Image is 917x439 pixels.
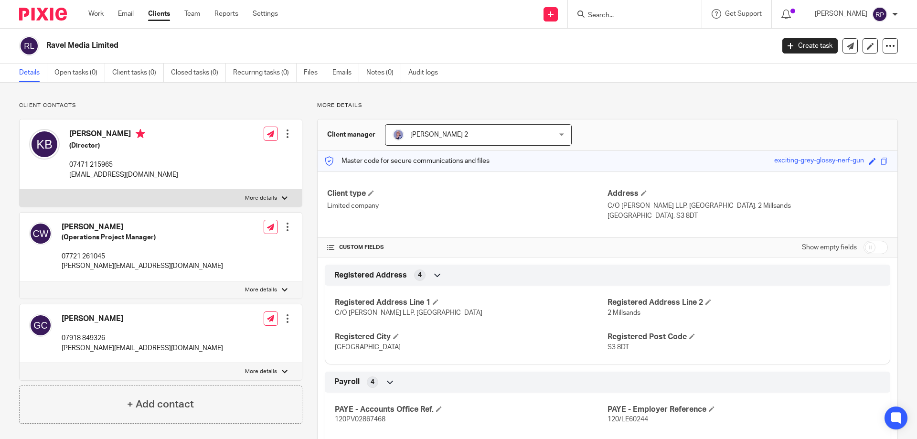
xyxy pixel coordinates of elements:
[335,416,385,423] span: 120PV02867468
[608,332,880,342] h4: Registered Post Code
[62,314,223,324] h4: [PERSON_NAME]
[46,41,624,51] h2: Ravel Media Limited
[245,286,277,294] p: More details
[19,102,302,109] p: Client contacts
[62,343,223,353] p: [PERSON_NAME][EMAIL_ADDRESS][DOMAIN_NAME]
[304,64,325,82] a: Files
[608,189,888,199] h4: Address
[371,377,374,387] span: 4
[332,64,359,82] a: Emails
[608,416,648,423] span: 120/LE60244
[69,160,178,170] p: 07471 215965
[69,141,178,150] h5: (Director)
[62,222,223,232] h4: [PERSON_NAME]
[171,64,226,82] a: Closed tasks (0)
[418,270,422,280] span: 4
[118,9,134,19] a: Email
[327,244,608,251] h4: CUSTOM FIELDS
[62,233,223,242] h5: (Operations Project Manager)
[69,129,178,141] h4: [PERSON_NAME]
[335,405,608,415] h4: PAYE - Accounts Office Ref.
[334,377,360,387] span: Payroll
[127,397,194,412] h4: + Add contact
[184,9,200,19] a: Team
[253,9,278,19] a: Settings
[327,201,608,211] p: Limited company
[608,344,629,351] span: S3 8DT
[815,9,867,19] p: [PERSON_NAME]
[54,64,105,82] a: Open tasks (0)
[233,64,297,82] a: Recurring tasks (0)
[366,64,401,82] a: Notes (0)
[69,170,178,180] p: [EMAIL_ADDRESS][DOMAIN_NAME]
[335,332,608,342] h4: Registered City
[19,64,47,82] a: Details
[725,11,762,17] span: Get Support
[608,298,880,308] h4: Registered Address Line 2
[62,252,223,261] p: 07721 261045
[88,9,104,19] a: Work
[29,129,60,160] img: svg%3E
[587,11,673,20] input: Search
[334,270,407,280] span: Registered Address
[335,344,401,351] span: [GEOGRAPHIC_DATA]
[325,156,490,166] p: Master code for secure communications and files
[774,156,864,167] div: exciting-grey-glossy-nerf-gun
[112,64,164,82] a: Client tasks (0)
[782,38,838,54] a: Create task
[802,243,857,252] label: Show empty fields
[335,310,482,316] span: C/O [PERSON_NAME] LLP, [GEOGRAPHIC_DATA]
[408,64,445,82] a: Audit logs
[608,211,888,221] p: [GEOGRAPHIC_DATA], S3 8DT
[148,9,170,19] a: Clients
[245,368,277,375] p: More details
[327,189,608,199] h4: Client type
[335,298,608,308] h4: Registered Address Line 1
[608,405,880,415] h4: PAYE - Employer Reference
[62,333,223,343] p: 07918 849326
[608,310,640,316] span: 2 Millsands
[872,7,887,22] img: svg%3E
[317,102,898,109] p: More details
[136,129,145,139] i: Primary
[245,194,277,202] p: More details
[410,131,468,138] span: [PERSON_NAME] 2
[327,130,375,139] h3: Client manager
[29,314,52,337] img: svg%3E
[19,8,67,21] img: Pixie
[214,9,238,19] a: Reports
[393,129,404,140] img: JC%20Linked%20In.jpg
[19,36,39,56] img: svg%3E
[608,201,888,211] p: C/O [PERSON_NAME] LLP, [GEOGRAPHIC_DATA], 2 Millsands
[29,222,52,245] img: svg%3E
[62,261,223,271] p: [PERSON_NAME][EMAIL_ADDRESS][DOMAIN_NAME]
